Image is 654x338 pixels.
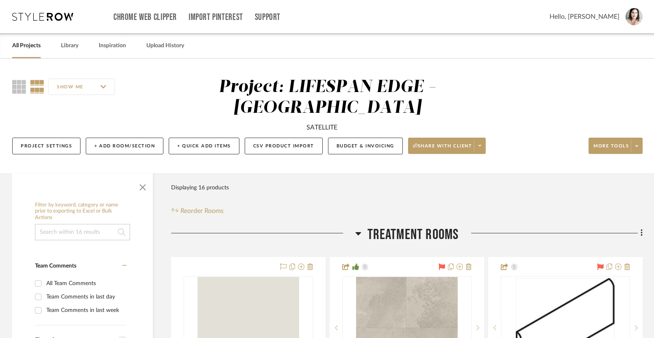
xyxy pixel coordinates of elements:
[35,263,76,269] span: Team Comments
[169,138,239,154] button: + Quick Add Items
[86,138,163,154] button: + Add Room/Section
[367,226,459,244] span: TREATMENT ROOMS
[113,14,177,21] a: Chrome Web Clipper
[35,202,130,221] h6: Filter by keyword, category or name prior to exporting to Excel or Bulk Actions
[245,138,323,154] button: CSV Product Import
[180,206,224,216] span: Reorder Rooms
[99,40,126,51] a: Inspiration
[61,40,78,51] a: Library
[46,277,124,290] div: All Team Comments
[135,178,151,194] button: Close
[413,143,472,155] span: Share with client
[46,304,124,317] div: Team Comments in last week
[171,180,229,196] div: Displaying 16 products
[12,138,80,154] button: Project Settings
[550,12,619,22] span: Hello, [PERSON_NAME]
[189,14,243,21] a: Import Pinterest
[255,14,280,21] a: Support
[589,138,643,154] button: More tools
[328,138,403,154] button: Budget & Invoicing
[171,206,224,216] button: Reorder Rooms
[35,224,130,240] input: Search within 16 results
[12,40,41,51] a: All Projects
[306,123,337,132] div: SATELLITE
[46,290,124,303] div: Team Comments in last day
[146,40,184,51] a: Upload History
[593,143,629,155] span: More tools
[219,79,437,116] div: Project: LIFESPAN EDGE - [GEOGRAPHIC_DATA]
[626,8,643,25] img: avatar
[408,138,486,154] button: Share with client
